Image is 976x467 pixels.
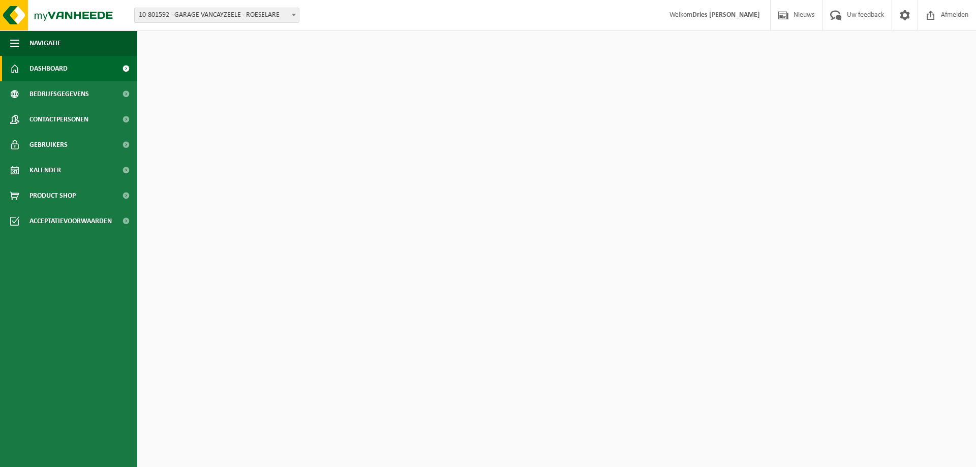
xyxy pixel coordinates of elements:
[29,158,61,183] span: Kalender
[692,11,760,19] strong: Dries [PERSON_NAME]
[29,208,112,234] span: Acceptatievoorwaarden
[29,107,88,132] span: Contactpersonen
[134,8,299,23] span: 10-801592 - GARAGE VANCAYZEELE - ROESELARE
[29,30,61,56] span: Navigatie
[29,183,76,208] span: Product Shop
[29,132,68,158] span: Gebruikers
[135,8,299,22] span: 10-801592 - GARAGE VANCAYZEELE - ROESELARE
[29,56,68,81] span: Dashboard
[29,81,89,107] span: Bedrijfsgegevens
